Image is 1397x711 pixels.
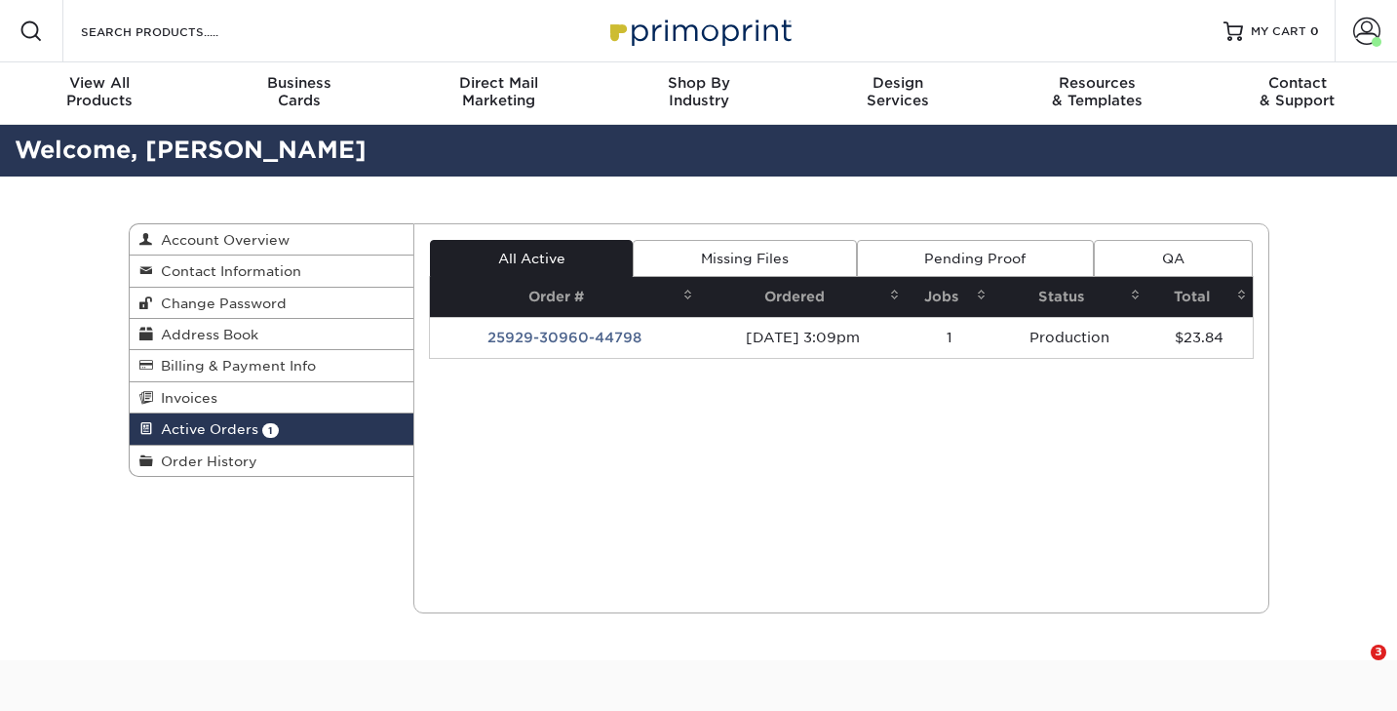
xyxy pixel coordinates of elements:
[200,62,400,125] a: BusinessCards
[399,74,599,92] span: Direct Mail
[130,288,414,319] a: Change Password
[430,277,699,317] th: Order #
[1310,24,1319,38] span: 0
[153,390,217,406] span: Invoices
[1146,317,1253,358] td: $23.84
[906,317,991,358] td: 1
[599,74,798,109] div: Industry
[130,350,414,381] a: Billing & Payment Info
[798,74,998,109] div: Services
[200,74,400,109] div: Cards
[130,319,414,350] a: Address Book
[1197,62,1397,125] a: Contact& Support
[998,74,1198,109] div: & Templates
[1331,645,1378,691] iframe: Intercom live chat
[601,10,796,52] img: Primoprint
[153,296,287,311] span: Change Password
[430,240,633,277] a: All Active
[857,240,1094,277] a: Pending Proof
[992,277,1146,317] th: Status
[130,446,414,476] a: Order History
[153,421,258,437] span: Active Orders
[153,263,301,279] span: Contact Information
[992,317,1146,358] td: Production
[998,62,1198,125] a: Resources& Templates
[633,240,856,277] a: Missing Files
[153,327,258,342] span: Address Book
[798,74,998,92] span: Design
[998,74,1198,92] span: Resources
[200,74,400,92] span: Business
[153,232,290,248] span: Account Overview
[1094,240,1252,277] a: QA
[153,358,316,374] span: Billing & Payment Info
[1371,645,1386,660] span: 3
[430,317,699,358] td: 25929-30960-44798
[79,20,269,43] input: SEARCH PRODUCTS.....
[599,74,798,92] span: Shop By
[906,277,991,317] th: Jobs
[130,224,414,256] a: Account Overview
[699,277,906,317] th: Ordered
[262,423,279,438] span: 1
[130,256,414,287] a: Contact Information
[399,74,599,109] div: Marketing
[1197,74,1397,92] span: Contact
[130,414,414,445] a: Active Orders 1
[599,62,798,125] a: Shop ByIndustry
[699,317,906,358] td: [DATE] 3:09pm
[399,62,599,125] a: Direct MailMarketing
[1146,277,1253,317] th: Total
[1251,23,1306,40] span: MY CART
[153,454,257,469] span: Order History
[1197,74,1397,109] div: & Support
[798,62,998,125] a: DesignServices
[130,382,414,414] a: Invoices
